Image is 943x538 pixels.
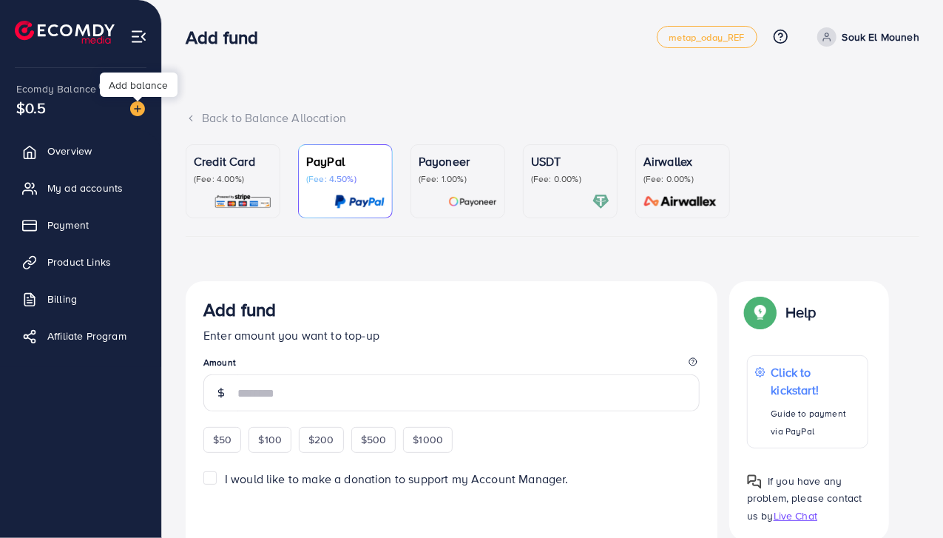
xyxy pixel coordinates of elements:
[225,471,569,487] span: I would like to make a donation to support my Account Manager.
[747,474,862,522] span: If you have any problem, please contact us by
[11,210,150,240] a: Payment
[334,193,385,210] img: card
[643,173,722,185] p: (Fee: 0.00%)
[130,101,145,116] img: image
[11,136,150,166] a: Overview
[306,152,385,170] p: PayPal
[47,329,126,343] span: Affiliate Program
[419,152,497,170] p: Payoneer
[657,26,757,48] a: metap_oday_REF
[11,284,150,314] a: Billing
[361,432,387,447] span: $500
[643,152,722,170] p: Airwallex
[11,173,150,203] a: My ad accounts
[100,73,178,97] div: Add balance
[592,193,609,210] img: card
[774,508,817,523] span: Live Chat
[669,33,745,42] span: metap_oday_REF
[747,299,774,326] img: Popup guide
[11,247,150,277] a: Product Links
[130,28,147,45] img: menu
[203,356,700,374] legend: Amount
[214,193,272,210] img: card
[47,255,111,269] span: Product Links
[15,21,115,44] img: logo
[258,432,282,447] span: $100
[11,321,150,351] a: Affiliate Program
[531,152,609,170] p: USDT
[306,173,385,185] p: (Fee: 4.50%)
[842,28,919,46] p: Souk El Mouneh
[531,173,609,185] p: (Fee: 0.00%)
[203,299,276,320] h3: Add fund
[419,173,497,185] p: (Fee: 1.00%)
[413,432,443,447] span: $1000
[771,405,860,440] p: Guide to payment via PayPal
[47,144,92,158] span: Overview
[194,152,272,170] p: Credit Card
[186,110,919,127] div: Back to Balance Allocation
[747,474,762,489] img: Popup guide
[47,292,77,306] span: Billing
[203,326,700,344] p: Enter amount you want to top-up
[47,218,89,232] span: Payment
[811,27,919,47] a: Souk El Mouneh
[16,81,96,96] span: Ecomdy Balance
[880,471,932,527] iframe: Chat
[194,173,272,185] p: (Fee: 4.00%)
[213,432,231,447] span: $50
[771,363,860,399] p: Click to kickstart!
[16,97,47,118] span: $0.5
[639,193,722,210] img: card
[47,181,123,195] span: My ad accounts
[785,303,817,321] p: Help
[186,27,270,48] h3: Add fund
[448,193,497,210] img: card
[308,432,334,447] span: $200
